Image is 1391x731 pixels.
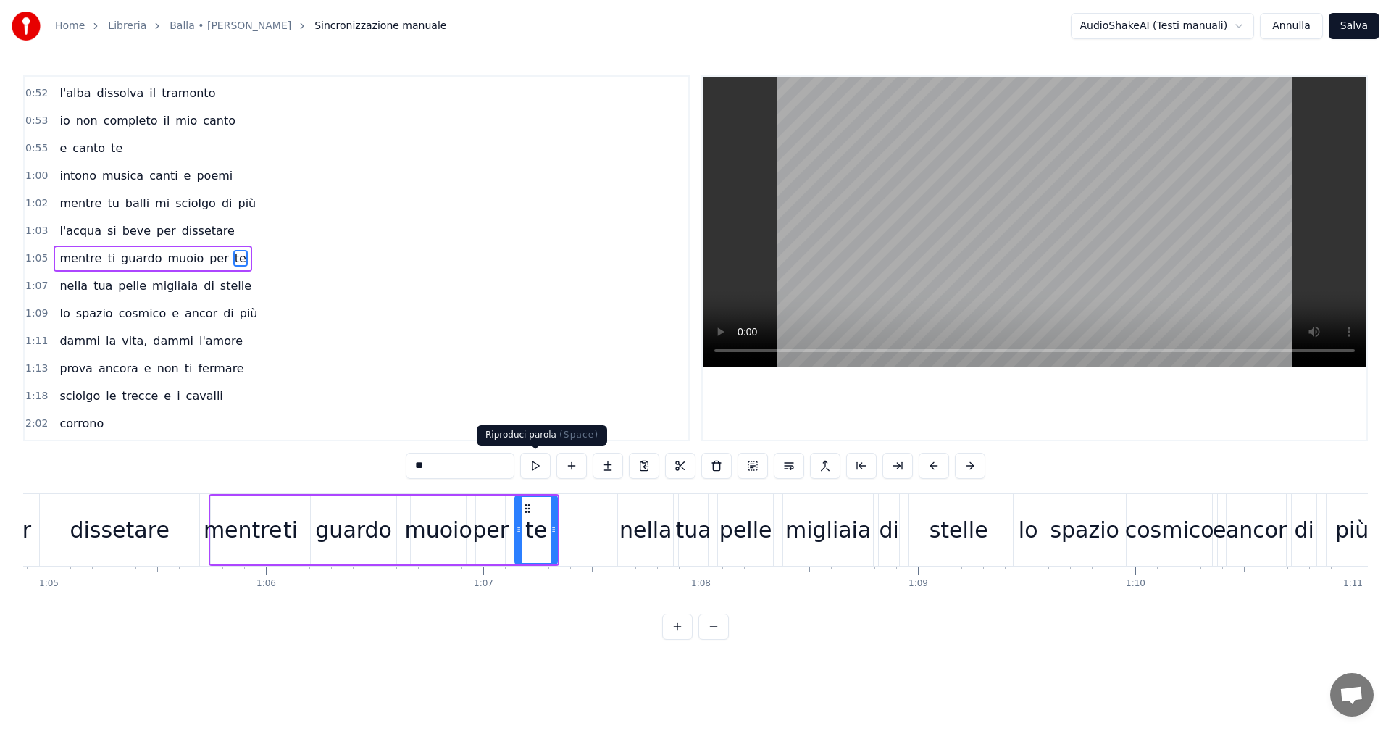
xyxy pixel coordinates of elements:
div: stelle [930,514,988,546]
span: tua [92,277,114,294]
span: l'acqua [58,222,103,239]
span: Sincronizzazione manuale [314,19,446,33]
span: te [233,250,248,267]
span: mentre [58,195,103,212]
div: 1:10 [1126,578,1145,590]
span: vita, [120,333,149,349]
span: e [170,305,180,322]
button: Salva [1329,13,1379,39]
span: te [109,140,124,156]
span: migliaia [151,277,199,294]
div: dissetare [70,514,169,546]
div: ancor [1226,514,1287,546]
span: 1:09 [25,306,48,321]
span: spazio [75,305,114,322]
div: 1:11 [1343,578,1363,590]
span: il [148,85,157,101]
span: non [75,112,99,129]
div: e [1213,514,1226,546]
span: tramonto [160,85,217,101]
span: i [175,388,181,404]
span: non [156,360,180,377]
span: per [208,250,230,267]
span: 1:02 [25,196,48,211]
span: stelle [219,277,253,294]
span: più [237,195,258,212]
span: dissolva [96,85,146,101]
div: migliaia [785,514,871,546]
span: ( Space ) [559,430,598,440]
span: guardo [120,250,163,267]
div: pelle [719,514,772,546]
span: mentre [58,250,103,267]
div: muoio [405,514,472,546]
a: Home [55,19,85,33]
span: sciolgo [174,195,217,212]
div: lo [1019,514,1038,546]
span: di [222,305,235,322]
span: 1:11 [25,334,48,348]
div: te [525,514,547,546]
div: 1:08 [691,578,711,590]
span: balli [124,195,151,212]
span: dissetare [180,222,236,239]
span: intono [58,167,98,184]
span: 1:03 [25,224,48,238]
span: poemi [195,167,234,184]
span: cavalli [185,388,225,404]
span: prova [58,360,93,377]
div: per [472,514,509,546]
span: canto [201,112,237,129]
span: ancor [183,305,219,322]
span: il [162,112,171,129]
nav: breadcrumb [55,19,446,33]
span: musica [101,167,145,184]
span: ti [106,250,117,267]
span: canti [148,167,179,184]
div: di [879,514,898,546]
span: fermare [196,360,245,377]
span: di [220,195,234,212]
span: canto [71,140,106,156]
span: 0:53 [25,114,48,128]
span: e [183,167,193,184]
span: 0:52 [25,86,48,101]
div: mentre [204,514,283,546]
div: 1:07 [474,578,493,590]
div: tua [676,514,711,546]
span: lo [58,305,71,322]
div: guardo [315,514,392,546]
span: cosmico [117,305,168,322]
span: per [155,222,177,239]
span: mi [154,195,171,212]
span: ti [183,360,194,377]
span: si [106,222,118,239]
span: 1:05 [25,251,48,266]
span: 1:00 [25,169,48,183]
span: dammi [58,333,101,349]
span: tu [106,195,120,212]
span: e [162,388,172,404]
span: e [58,140,68,156]
span: più [238,305,259,322]
span: io [58,112,71,129]
div: 1:09 [908,578,928,590]
span: le [104,388,117,404]
span: e [143,360,153,377]
a: Balla • [PERSON_NAME] [170,19,291,33]
span: sciolgo [58,388,101,404]
span: corrono [58,415,105,432]
span: mio [174,112,199,129]
span: dammi [151,333,195,349]
div: spazio [1050,514,1119,546]
span: 2:02 [25,417,48,431]
span: beve [121,222,152,239]
span: nella [58,277,89,294]
a: Libreria [108,19,146,33]
a: Aprire la chat [1330,673,1374,717]
span: 1:07 [25,279,48,293]
div: più [1335,514,1369,546]
div: di [1294,514,1313,546]
div: Riproduci parola [477,425,607,446]
span: 0:55 [25,141,48,156]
